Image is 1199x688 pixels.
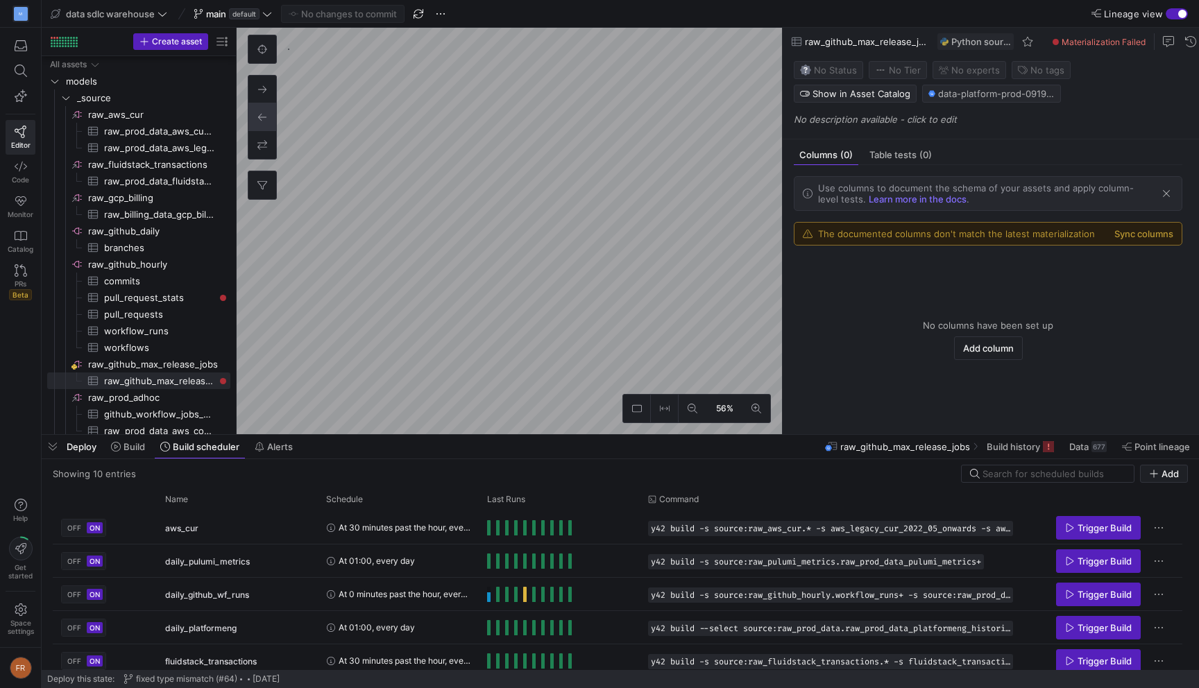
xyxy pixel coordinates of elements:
[165,495,188,504] span: Name
[339,544,415,577] span: At 01:00, every day
[1116,435,1196,458] button: Point lineage
[805,36,929,47] span: raw_github_max_release_jobs
[813,88,910,99] span: Show in Asset Catalog
[47,123,230,139] div: Press SPACE to select this row.
[47,73,230,89] div: Press SPACE to select this row.
[47,56,230,73] div: Press SPACE to select this row.
[47,372,230,389] a: raw_github_max_release_jobs​​​​​​​​​
[869,150,932,160] span: Table tests
[1056,516,1141,540] button: Trigger Build
[47,139,230,156] div: Press SPACE to select this row.
[165,645,257,678] span: fluidstack_transactions
[53,644,1182,678] div: Press SPACE to select this row.
[47,89,230,106] div: Press SPACE to select this row.
[1063,435,1113,458] button: Data677
[104,307,214,322] span: pull_requests​​​​​​​​​
[954,336,1023,360] button: Add column
[1134,441,1190,452] span: Point lineage
[47,674,114,684] span: Deploy this state:
[651,524,1010,533] span: y42 build -s source:raw_aws_cur.* -s aws_legacy_cur_2022_05_onwards -s aws_cur_2023_10_onwards -s...
[47,273,230,289] div: Press SPACE to select this row.
[47,206,230,223] a: raw_billing_data_gcp_billing_export_resource_v1_0136B7_ABD1FF_EAA217​​​​​​​​​
[794,114,1193,125] p: No description available - click to edit
[818,182,1154,205] div: .
[50,60,87,69] div: All assets
[88,107,228,123] span: raw_aws_cur​​​​​​​​
[47,289,230,306] div: Press SPACE to select this row.
[88,157,228,173] span: raw_fluidstack_transactions​​​​​​​​
[248,435,299,458] button: Alerts
[47,339,230,356] div: Press SPACE to select this row.
[1056,649,1141,673] button: Trigger Build
[104,423,214,439] span: raw_prod_data_aws_cost_usage_report​​​​​​​​​
[47,256,230,273] a: raw_github_hourly​​​​​​​​
[104,273,214,289] span: commits​​​​​​​​​
[487,495,525,504] span: Last Runs
[1056,549,1141,573] button: Trigger Build
[794,85,917,103] button: Show in Asset Catalog
[794,61,863,79] button: No statusNo Status
[6,2,35,26] a: M
[651,657,1010,666] span: y42 build -s source:raw_fluidstack_transactions.* -s fluidstack_transactions
[799,150,853,160] span: Columns
[88,223,228,239] span: raw_github_daily​​​​​​​​
[12,514,29,522] span: Help
[104,406,214,422] span: github_workflow_jobs_backfill​​​​​​​​​
[1114,228,1173,239] button: Sync columns
[47,406,230,422] div: Press SPACE to select this row.
[651,590,1010,600] span: y42 build -s source:raw_github_hourly.workflow_runs+ -s source:raw_prod_dp_[DOMAIN_NAME]_sdlc_war...
[47,173,230,189] a: raw_prod_data_fluidstack_transactions​​​​​​​​​
[47,306,230,322] div: Press SPACE to select this row.
[47,339,230,356] a: workflows​​​​​​​​​
[104,123,214,139] span: raw_prod_data_aws_cur_2023_10_onward​​​​​​​​​
[104,340,214,356] span: workflows​​​​​​​​​
[1078,522,1132,533] span: Trigger Build
[987,441,1040,452] span: Build history
[1056,616,1141,639] button: Trigger Build
[6,189,35,224] a: Monitor
[67,590,81,599] span: OFF
[104,173,214,189] span: raw_prod_data_fluidstack_transactions​​​​​​​​​
[190,5,275,23] button: maindefault
[88,257,228,273] span: raw_github_hourly​​​​​​​​
[67,441,96,452] span: Deploy
[47,256,230,273] div: Press SPACE to select this row.
[267,441,293,452] span: Alerts
[229,8,260,19] span: default
[1012,61,1071,79] button: No tags
[47,356,230,372] a: raw_github_max_release_jobs​​​​​​​​
[923,320,1053,331] span: No columns have been set up
[8,563,33,580] span: Get started
[6,597,35,642] a: Spacesettings
[47,206,230,223] div: Press SPACE to select this row.
[983,468,1125,479] input: Search for scheduled builds
[922,85,1061,103] button: data-platform-prod-09192c4 / data_sdlc_warehouse_main / source__raw_github_max_release_jobs__raw_...
[47,389,230,406] div: Press SPACE to select this row.
[47,139,230,156] a: raw_prod_data_aws_legacy_cur_2022_05_onward​​​​​​​​​
[1091,441,1107,452] div: 677
[6,492,35,528] button: Help
[90,623,100,632] span: ON
[9,289,32,300] span: Beta
[12,175,29,184] span: Code
[339,644,470,677] span: At 30 minutes past the hour, every 2 hours, every day
[77,90,228,106] span: _source
[53,578,1182,611] div: Press SPACE to select this row.
[104,323,214,339] span: workflow_runs​​​​​​​​​
[6,224,35,259] a: Catalog
[47,356,230,372] div: Press SPACE to select this row.
[124,441,145,452] span: Build
[120,671,283,687] button: fixed type mismatch (#64)[DATE]
[651,623,1010,633] span: y42 build --select source:raw_prod_data.raw_prod_data_platformeng_historical_spend_materialized+ ...
[53,611,1182,644] div: Press SPACE to select this row.
[6,531,35,585] button: Getstarted
[47,189,230,206] div: Press SPACE to select this row.
[136,674,237,684] span: fixed type mismatch (#64)
[980,435,1060,458] button: Build history
[90,557,100,565] span: ON
[339,611,415,644] span: At 01:00, every day
[1030,64,1064,76] span: No tags
[47,422,230,439] div: Press SPACE to select this row.
[88,390,228,406] span: raw_prod_adhoc​​​​​​​​
[869,193,967,205] a: Learn more in the docs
